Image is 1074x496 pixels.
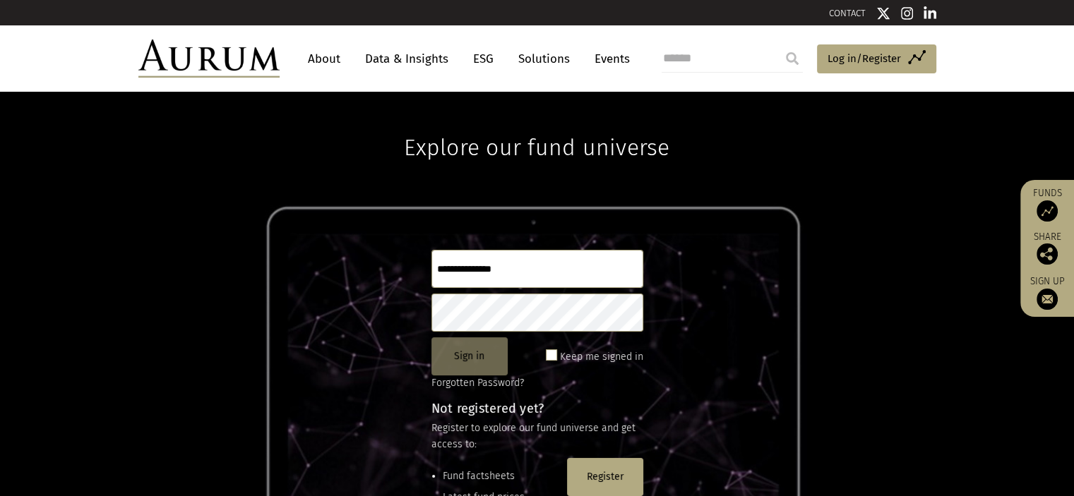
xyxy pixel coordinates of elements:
[138,40,280,78] img: Aurum
[443,468,561,484] li: Fund factsheets
[1037,289,1058,310] img: Sign up to our newsletter
[1027,275,1067,310] a: Sign up
[301,46,347,72] a: About
[901,6,914,20] img: Instagram icon
[560,349,643,365] label: Keep me signed in
[431,377,524,389] a: Forgotten Password?
[1037,200,1058,222] img: Access Funds
[828,50,901,67] span: Log in/Register
[817,44,936,74] a: Log in/Register
[778,44,806,73] input: Submit
[358,46,455,72] a: Data & Insights
[1027,232,1067,265] div: Share
[404,92,669,161] h1: Explore our fund universe
[466,46,501,72] a: ESG
[829,8,866,18] a: CONTACT
[431,421,643,452] p: Register to explore our fund universe and get access to:
[876,6,890,20] img: Twitter icon
[924,6,936,20] img: Linkedin icon
[1027,187,1067,222] a: Funds
[587,46,630,72] a: Events
[511,46,577,72] a: Solutions
[431,402,643,415] h4: Not registered yet?
[1037,243,1058,265] img: Share this post
[431,337,508,375] button: Sign in
[567,458,643,496] button: Register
